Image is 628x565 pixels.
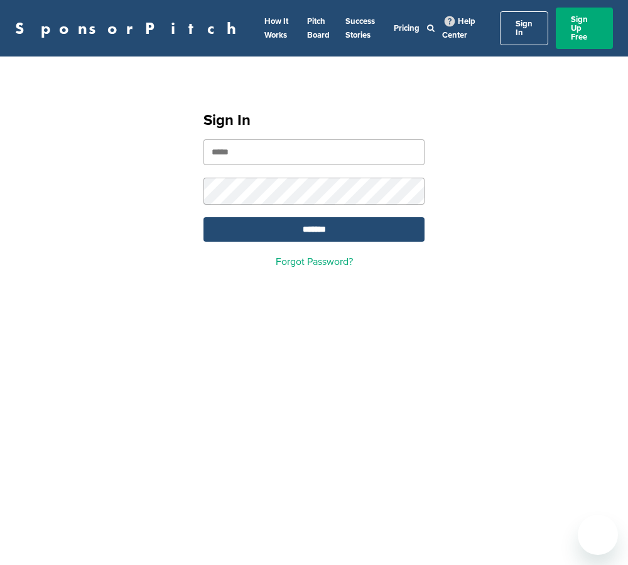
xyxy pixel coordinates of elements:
a: Sign In [500,11,548,45]
a: Pricing [394,23,420,33]
a: Forgot Password? [276,256,353,268]
a: Success Stories [345,16,375,40]
a: Sign Up Free [556,8,613,49]
iframe: Button to launch messaging window [578,515,618,555]
a: SponsorPitch [15,20,244,36]
a: How It Works [264,16,288,40]
a: Help Center [442,14,475,43]
a: Pitch Board [307,16,330,40]
h1: Sign In [203,109,425,132]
